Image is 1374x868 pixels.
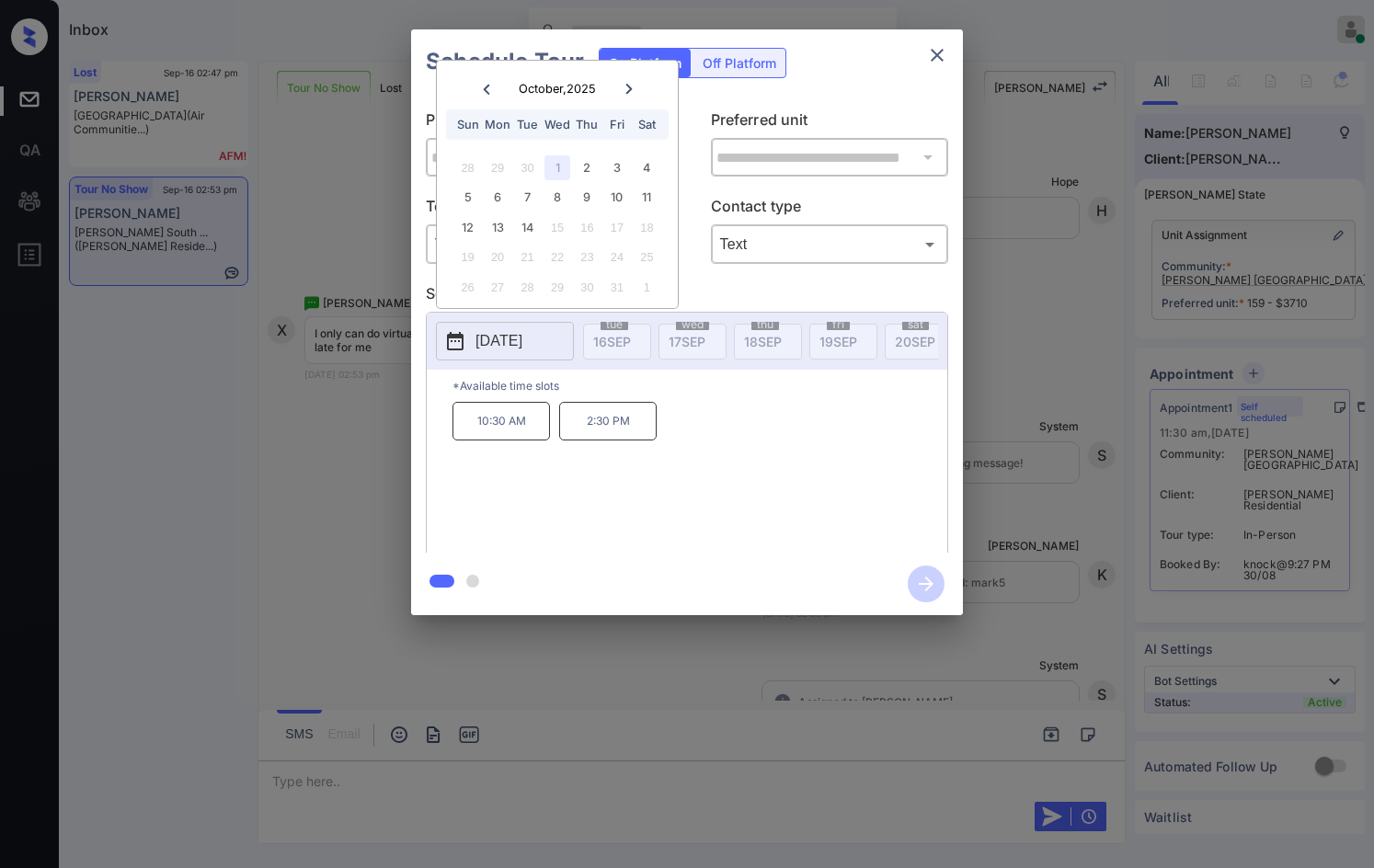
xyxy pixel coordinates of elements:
[485,185,510,210] div: Choose Monday, October 6th, 2025
[635,185,659,210] div: Choose Saturday, October 11th, 2025
[485,245,510,269] div: Not available Monday, October 20th, 2025
[575,185,600,210] div: Choose Thursday, October 9th, 2025
[426,282,948,312] p: Select slot
[426,108,664,138] p: Preferred community
[604,245,629,269] div: Not available Friday, October 24th, 2025
[475,330,522,352] p: [DATE]
[575,245,600,269] div: Not available Thursday, October 23rd, 2025
[897,560,956,608] button: btn-next
[711,108,949,138] p: Preferred unit
[485,215,510,240] div: Choose Monday, October 13th, 2025
[604,275,629,300] div: Not available Friday, October 31st, 2025
[544,215,569,240] div: Not available Wednesday, October 15th, 2025
[485,275,510,300] div: Not available Monday, October 27th, 2025
[575,215,600,240] div: Not available Thursday, October 16th, 2025
[635,275,659,300] div: Not available Saturday, November 1st, 2025
[455,185,480,210] div: Choose Sunday, October 5th, 2025
[515,185,540,210] div: Choose Tuesday, October 7th, 2025
[455,112,480,137] div: Sun
[711,195,949,224] p: Contact type
[716,229,945,259] div: Text
[635,155,659,180] div: Choose Saturday, October 4th, 2025
[455,245,480,269] div: Not available Sunday, October 19th, 2025
[515,245,540,269] div: Not available Tuesday, October 21st, 2025
[600,49,691,77] div: On Platform
[411,29,599,94] h2: Schedule Tour
[635,245,659,269] div: Not available Saturday, October 25th, 2025
[559,402,657,440] p: 2:30 PM
[515,155,540,180] div: Not available Tuesday, September 30th, 2025
[430,229,659,259] div: Virtual
[919,37,956,74] button: close
[519,82,596,96] div: October , 2025
[575,112,600,137] div: Thu
[485,112,510,137] div: Mon
[442,153,671,302] div: month 2025-10
[604,155,629,180] div: Choose Friday, October 3rd, 2025
[452,402,550,440] p: 10:30 AM
[635,215,659,240] div: Not available Saturday, October 18th, 2025
[515,275,540,300] div: Not available Tuesday, October 28th, 2025
[575,275,600,300] div: Not available Thursday, October 30th, 2025
[604,215,629,240] div: Not available Friday, October 17th, 2025
[455,215,480,240] div: Choose Sunday, October 12th, 2025
[604,112,629,137] div: Fri
[544,112,569,137] div: Wed
[544,275,569,300] div: Not available Wednesday, October 29th, 2025
[515,215,540,240] div: Choose Tuesday, October 14th, 2025
[544,185,569,210] div: Choose Wednesday, October 8th, 2025
[544,155,569,180] div: Choose Wednesday, October 1st, 2025
[575,155,600,180] div: Choose Thursday, October 2nd, 2025
[426,195,664,224] p: Tour type
[452,370,947,402] p: *Available time slots
[485,155,510,180] div: Not available Monday, September 29th, 2025
[544,245,569,269] div: Not available Wednesday, October 22nd, 2025
[604,185,629,210] div: Choose Friday, October 10th, 2025
[436,322,574,360] button: [DATE]
[693,49,785,77] div: Off Platform
[455,155,480,180] div: Not available Sunday, September 28th, 2025
[515,112,540,137] div: Tue
[455,275,480,300] div: Not available Sunday, October 26th, 2025
[635,112,659,137] div: Sat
